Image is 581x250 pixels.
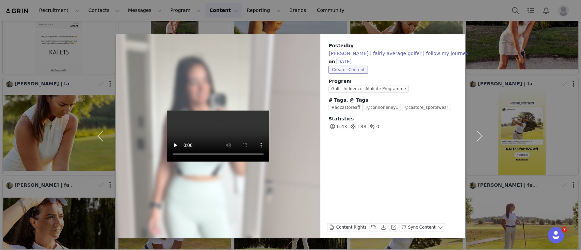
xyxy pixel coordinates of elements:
span: Golf - Influencer Affiliate Programme [328,85,409,93]
span: 0 [368,124,379,129]
span: @castore_sportswear [402,104,451,111]
span: 7 [562,227,567,232]
span: Statistics [328,116,354,121]
button: [DATE] [335,57,352,66]
button: Sync Content [399,223,445,231]
span: # Tags, @ Tags [328,97,368,103]
a: Golf - Influencer Affiliate Programme [328,86,411,91]
span: Creator Content [328,66,368,74]
span: Posted on [328,43,469,64]
span: 188 [349,124,366,129]
span: @connorleney1 [364,104,401,111]
span: by [328,43,469,56]
button: [PERSON_NAME] | fairly average golfer | follow my journey [328,49,469,57]
iframe: Intercom live chat [548,227,564,243]
span: #adcastoreaff [328,104,363,111]
span: Program [328,78,457,85]
span: 6.4K [328,124,347,129]
button: Content Rights [327,223,368,231]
